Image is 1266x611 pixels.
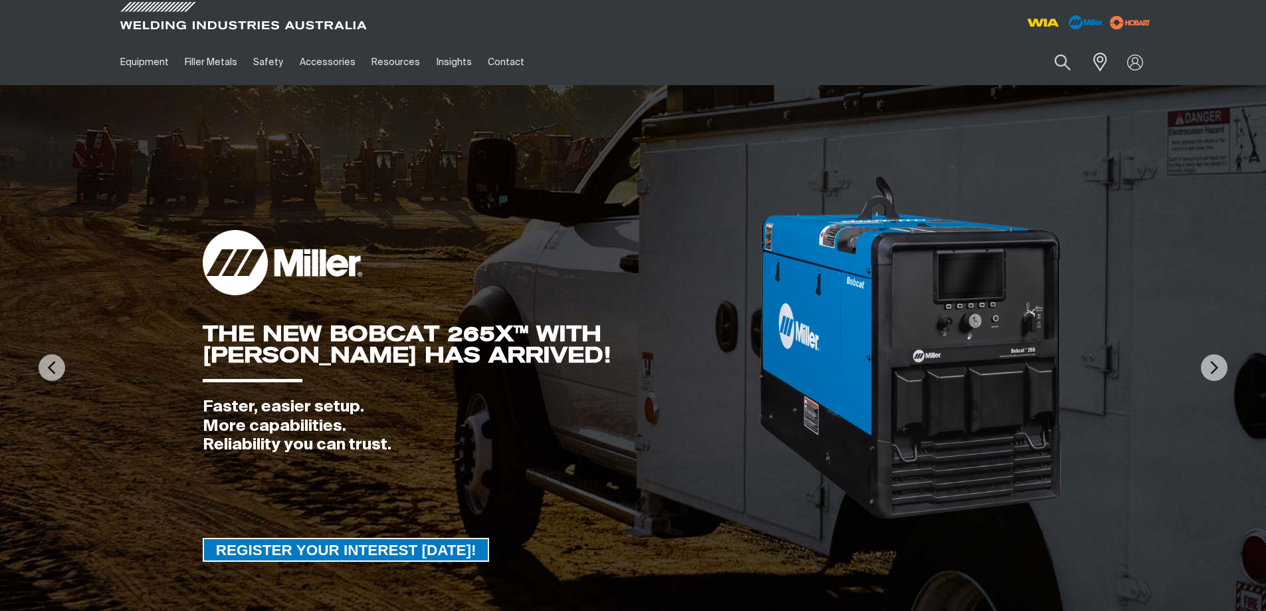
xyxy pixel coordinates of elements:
img: miller [1106,13,1154,33]
img: PrevArrow [39,354,65,381]
nav: Main [112,39,894,85]
a: Filler Metals [177,39,245,85]
a: Accessories [292,39,364,85]
a: REGISTER YOUR INTEREST TODAY! [203,538,490,562]
div: Faster, easier setup. More capabilities. Reliability you can trust. [203,398,758,455]
a: Insights [428,39,479,85]
div: THE NEW BOBCAT 265X™ WITH [PERSON_NAME] HAS ARRIVED! [203,323,758,366]
button: Search products [1040,47,1085,78]
a: Resources [364,39,428,85]
a: Safety [245,39,291,85]
img: NextArrow [1201,354,1227,381]
input: Product name or item number... [1023,47,1085,78]
span: REGISTER YOUR INTEREST [DATE]! [204,538,488,562]
a: Contact [480,39,532,85]
a: Equipment [112,39,177,85]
